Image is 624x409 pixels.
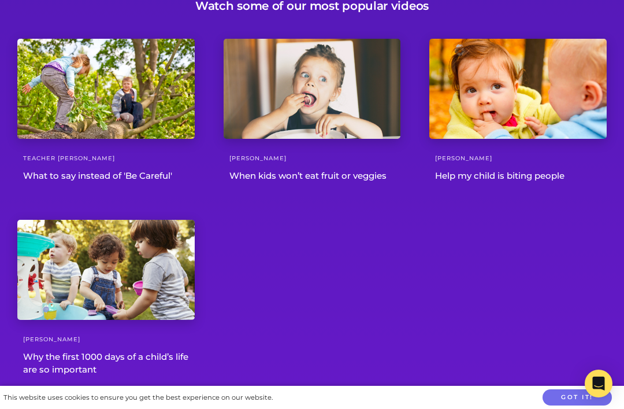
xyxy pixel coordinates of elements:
[224,170,401,183] div: When kids won’t eat fruit or veggies
[429,170,607,183] div: Help my child is biting people
[17,334,195,345] div: [PERSON_NAME]
[17,153,195,164] div: Teacher [PERSON_NAME]
[429,153,607,164] div: [PERSON_NAME]
[224,153,401,164] div: [PERSON_NAME]
[17,170,195,183] div: What to say instead of 'Be Careful'
[3,392,273,404] div: This website uses cookies to ensure you get the best experience on our website.
[585,370,612,397] div: Open Intercom Messenger
[17,351,195,377] div: Why the first 1000 days of a child’s life are so important
[543,389,612,406] button: Got it!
